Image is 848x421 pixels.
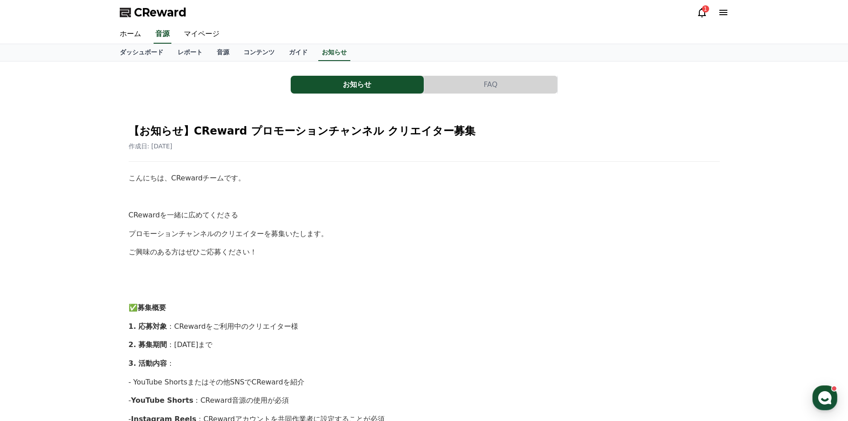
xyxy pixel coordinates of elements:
[131,396,193,405] strong: YouTube Shorts
[697,7,707,18] a: 1
[129,395,720,406] p: - ：CReward音源の使用が必須
[236,44,282,61] a: コンテンツ
[134,5,187,20] span: CReward
[113,25,148,44] a: ホーム
[129,339,720,351] p: ：[DATE]まで
[120,5,187,20] a: CReward
[129,209,720,221] p: CRewardを一緒に広めてくださる
[702,5,709,12] div: 1
[113,44,170,61] a: ダッシュボード
[177,25,227,44] a: マイページ
[129,246,720,258] p: ご興味のある方はぜひご応募ください！
[129,302,720,314] p: ✅
[282,44,315,61] a: ガイド
[291,76,424,94] button: お知らせ
[129,143,173,150] span: 作成日: [DATE]
[129,322,167,331] strong: 1. 応募対象
[318,44,350,61] a: お知らせ
[129,359,167,368] strong: 3. 活動内容
[129,228,720,240] p: プロモーションチャンネルのクリエイターを募集いたします。
[129,358,720,369] p: ：
[424,76,557,94] button: FAQ
[154,25,171,44] a: 音源
[210,44,236,61] a: 音源
[170,44,210,61] a: レポート
[129,172,720,184] p: こんにちは、CRewardチームです。
[129,340,167,349] strong: 2. 募集期間
[129,124,720,138] h2: 【お知らせ】CReward プロモーションチャンネル クリエイター募集
[129,376,720,388] p: - YouTube Shortsまたはその他SNSでCRewardを紹介
[129,321,720,332] p: ：CRewardをご利用中のクリエイター様
[138,303,166,312] strong: 募集概要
